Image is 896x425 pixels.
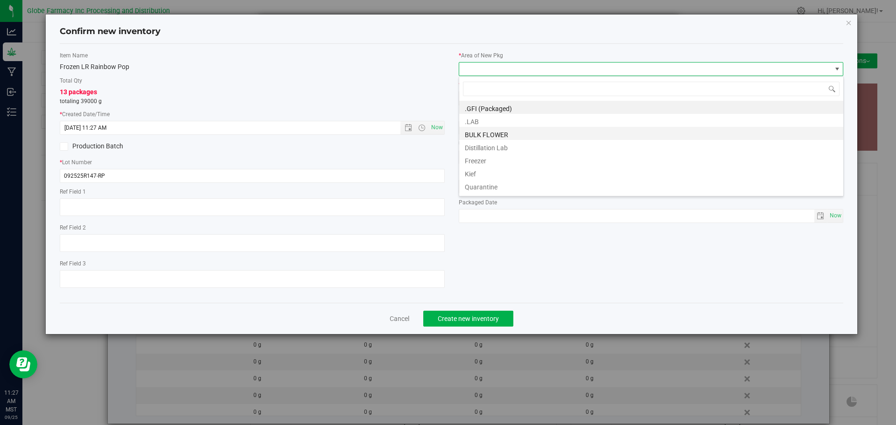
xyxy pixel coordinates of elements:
[60,77,445,85] label: Total Qty
[459,51,844,60] label: Area of New Pkg
[60,141,245,151] label: Production Batch
[814,209,828,223] span: select
[60,110,445,118] label: Created Date/Time
[438,315,499,322] span: Create new inventory
[429,121,445,134] span: Set Current date
[60,223,445,232] label: Ref Field 2
[60,62,445,72] div: Frozen LR Rainbow Pop
[9,350,37,378] iframe: Resource center
[414,124,430,132] span: Open the time view
[390,314,409,323] a: Cancel
[60,259,445,268] label: Ref Field 3
[400,124,416,132] span: Open the date view
[828,209,844,223] span: Set Current date
[60,97,445,105] p: totaling 39000 g
[60,51,445,60] label: Item Name
[60,26,161,38] h4: Confirm new inventory
[423,311,513,327] button: Create new inventory
[459,198,844,207] label: Packaged Date
[60,158,445,167] label: Lot Number
[827,209,843,223] span: select
[60,188,445,196] label: Ref Field 1
[60,88,97,96] span: 13 packages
